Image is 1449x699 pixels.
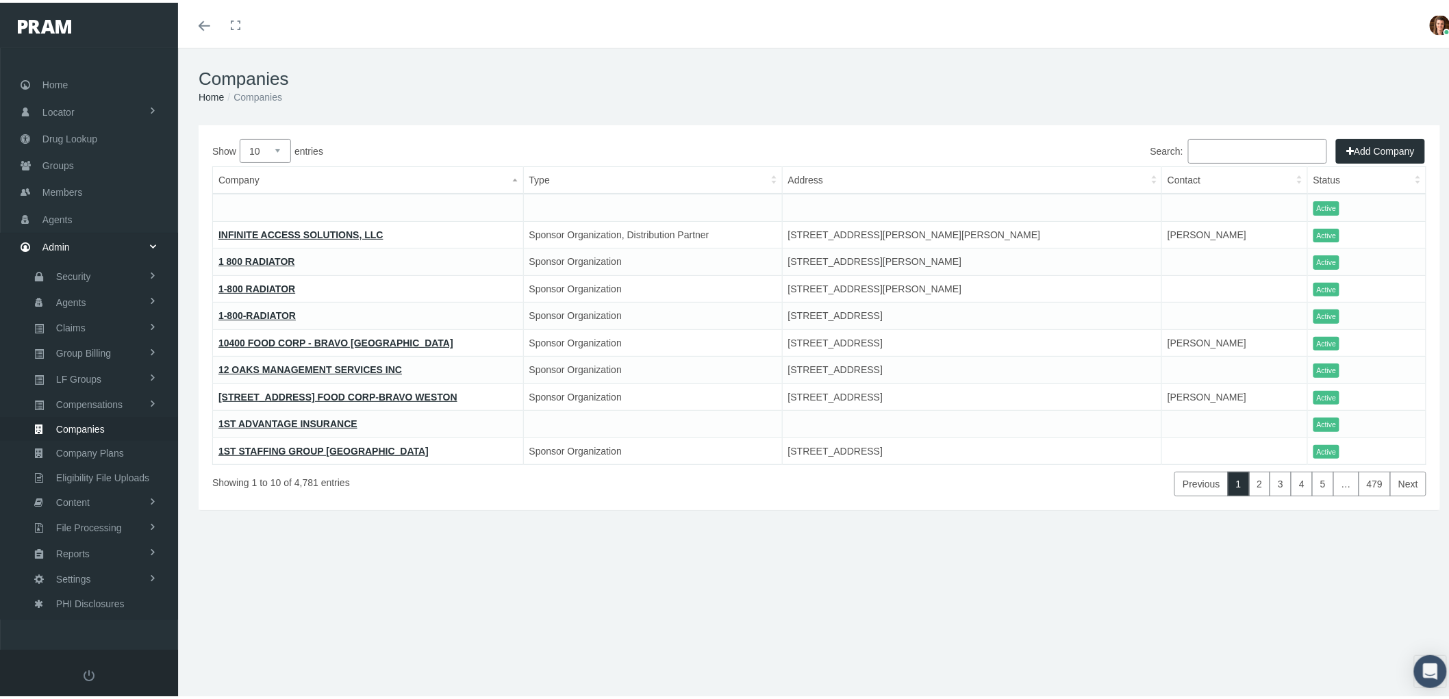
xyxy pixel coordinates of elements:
[56,339,111,362] span: Group Billing
[218,361,402,372] a: 12 OAKS MANAGEMENT SERVICES INC
[218,281,295,292] a: 1-800 RADIATOR
[1174,469,1228,494] a: Previous
[1313,226,1340,240] span: Active
[1336,136,1425,161] button: Add Company
[782,218,1161,246] td: [STREET_ADDRESS][PERSON_NAME][PERSON_NAME]
[782,272,1161,300] td: [STREET_ADDRESS][PERSON_NAME]
[218,416,357,427] a: 1ST ADVANTAGE INSURANCE
[56,365,101,388] span: LF Groups
[42,150,74,176] span: Groups
[56,488,90,511] span: Content
[42,231,70,257] span: Admin
[218,335,453,346] a: 10400 FOOD CORP - BRAVO [GEOGRAPHIC_DATA]
[56,565,91,588] span: Settings
[1313,415,1340,429] span: Active
[1313,307,1340,321] span: Active
[199,66,1440,87] h1: Companies
[56,262,91,285] span: Security
[1312,469,1334,494] a: 5
[224,87,282,102] li: Companies
[1270,469,1291,494] a: 3
[1313,388,1340,403] span: Active
[1188,136,1327,161] input: Search:
[56,463,149,487] span: Eligibility File Uploads
[782,164,1161,192] th: Address: activate to sort column ascending
[213,164,524,192] th: Company: activate to sort column descending
[1313,199,1340,213] span: Active
[782,246,1161,273] td: [STREET_ADDRESS][PERSON_NAME]
[523,381,782,408] td: Sponsor Organization
[523,354,782,381] td: Sponsor Organization
[782,354,1161,381] td: [STREET_ADDRESS]
[42,204,73,230] span: Agents
[1150,136,1327,161] label: Search:
[42,97,75,123] span: Locator
[218,443,429,454] a: 1ST STAFFING GROUP [GEOGRAPHIC_DATA]
[218,253,295,264] a: 1 800 RADIATOR
[1307,164,1426,192] th: Status: activate to sort column ascending
[523,327,782,354] td: Sponsor Organization
[1313,442,1340,457] span: Active
[218,227,383,238] a: INFINITE ACCESS SOLUTIONS, LLC
[1162,164,1308,192] th: Contact: activate to sort column ascending
[1162,327,1308,354] td: [PERSON_NAME]
[56,513,122,537] span: File Processing
[1359,469,1391,494] a: 479
[56,589,125,613] span: PHI Disclosures
[1313,334,1340,348] span: Active
[782,381,1161,408] td: [STREET_ADDRESS]
[56,288,86,312] span: Agents
[523,272,782,300] td: Sponsor Organization
[523,218,782,246] td: Sponsor Organization, Distribution Partner
[42,123,97,149] span: Drug Lookup
[42,177,82,203] span: Members
[18,17,71,31] img: PRAM_20_x_78.png
[523,164,782,192] th: Type: activate to sort column ascending
[782,327,1161,354] td: [STREET_ADDRESS]
[523,300,782,327] td: Sponsor Organization
[782,435,1161,462] td: [STREET_ADDRESS]
[218,307,296,318] a: 1-800-RADIATOR
[1228,469,1250,494] a: 1
[56,314,86,337] span: Claims
[1333,469,1359,494] a: …
[1313,361,1340,375] span: Active
[42,69,68,95] span: Home
[523,435,782,462] td: Sponsor Organization
[523,246,782,273] td: Sponsor Organization
[240,136,291,160] select: Showentries
[199,89,224,100] a: Home
[1390,469,1426,494] a: Next
[1249,469,1271,494] a: 2
[218,389,457,400] a: [STREET_ADDRESS] FOOD CORP-BRAVO WESTON
[56,390,123,414] span: Compensations
[1313,253,1340,267] span: Active
[56,415,105,438] span: Companies
[56,439,124,462] span: Company Plans
[1291,469,1313,494] a: 4
[1162,218,1308,246] td: [PERSON_NAME]
[782,300,1161,327] td: [STREET_ADDRESS]
[1313,280,1340,294] span: Active
[56,539,90,563] span: Reports
[212,136,820,160] label: Show entries
[1414,652,1447,685] div: Open Intercom Messenger
[1162,381,1308,408] td: [PERSON_NAME]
